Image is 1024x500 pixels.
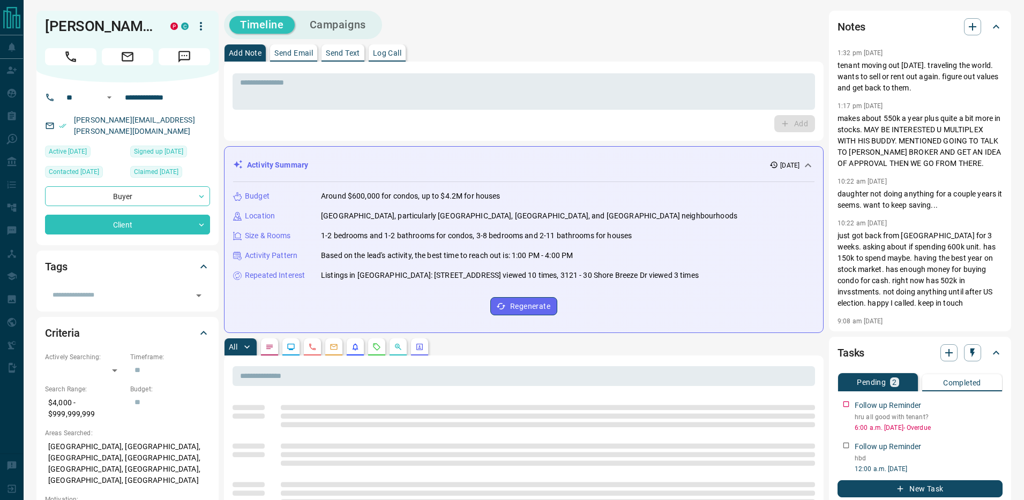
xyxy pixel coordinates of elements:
[838,480,1003,497] button: New Task
[181,22,189,30] div: condos.ca
[838,14,1003,40] div: Notes
[838,344,864,361] h2: Tasks
[130,352,210,362] p: Timeframe:
[372,343,381,351] svg: Requests
[321,230,632,241] p: 1-2 bedrooms and 1-2 bathrooms for condos, 3-8 bedrooms and 2-11 bathrooms for houses
[838,18,865,35] h2: Notes
[838,219,887,227] p: 10:22 am [DATE]
[134,166,178,177] span: Claimed [DATE]
[103,91,116,104] button: Open
[265,343,274,351] svg: Notes
[45,215,210,234] div: Client
[838,230,1003,309] p: just got back from [GEOGRAPHIC_DATA] for 3 weeks. asking about if spending 600k unit. has 150k to...
[857,378,886,386] p: Pending
[45,18,154,35] h1: [PERSON_NAME]
[299,16,377,34] button: Campaigns
[321,270,699,281] p: Listings in [GEOGRAPHIC_DATA]: [STREET_ADDRESS] viewed 10 times, 3121 - 30 Shore Breeze Dr viewed...
[130,146,210,161] div: Tue Jan 25 2022
[45,258,67,275] h2: Tags
[229,49,261,57] p: Add Note
[159,48,210,65] span: Message
[838,178,887,185] p: 10:22 am [DATE]
[321,191,500,202] p: Around $600,000 for condos, up to $4.2M for houses
[130,166,210,181] div: Tue Feb 15 2022
[490,297,557,315] button: Regenerate
[45,146,125,161] div: Fri Sep 12 2025
[321,210,737,222] p: [GEOGRAPHIC_DATA], particularly [GEOGRAPHIC_DATA], [GEOGRAPHIC_DATA], and [GEOGRAPHIC_DATA] neigh...
[326,49,360,57] p: Send Text
[233,155,814,175] div: Activity Summary[DATE]
[838,340,1003,366] div: Tasks
[102,48,153,65] span: Email
[49,166,99,177] span: Contacted [DATE]
[838,188,1003,211] p: daughter not doing anything for a couple years it seems. want to keep saving...
[855,464,1003,474] p: 12:00 a.m. [DATE]
[45,324,80,342] h2: Criteria
[45,254,210,279] div: Tags
[170,22,178,30] div: property.ca
[45,48,96,65] span: Call
[855,423,1003,433] p: 6:00 a.m. [DATE] - Overdue
[838,102,883,110] p: 1:17 pm [DATE]
[49,146,87,157] span: Active [DATE]
[274,49,313,57] p: Send Email
[45,186,210,206] div: Buyer
[330,343,338,351] svg: Emails
[191,288,206,303] button: Open
[780,161,799,170] p: [DATE]
[287,343,295,351] svg: Lead Browsing Activity
[394,343,402,351] svg: Opportunities
[45,352,125,362] p: Actively Searching:
[892,378,896,386] p: 2
[855,400,921,411] p: Follow up Reminder
[45,320,210,346] div: Criteria
[245,270,305,281] p: Repeated Interest
[130,384,210,394] p: Budget:
[855,412,1003,422] p: hru all good with tenant?
[373,49,401,57] p: Log Call
[245,210,275,222] p: Location
[351,343,360,351] svg: Listing Alerts
[45,166,125,181] div: Thu Apr 04 2024
[45,394,125,423] p: $4,000 - $999,999,999
[308,343,317,351] svg: Calls
[245,191,270,202] p: Budget
[838,317,883,325] p: 9:08 am [DATE]
[855,453,1003,463] p: hbd
[855,441,921,452] p: Follow up Reminder
[134,146,183,157] span: Signed up [DATE]
[415,343,424,351] svg: Agent Actions
[245,230,291,241] p: Size & Rooms
[229,343,237,351] p: All
[45,438,210,489] p: [GEOGRAPHIC_DATA], [GEOGRAPHIC_DATA], [GEOGRAPHIC_DATA], [GEOGRAPHIC_DATA], [GEOGRAPHIC_DATA], [G...
[247,160,308,171] p: Activity Summary
[838,113,1003,169] p: makes about 550k a year plus quite a bit more in stocks. MAY BE INTERESTED U MULTIPLEX WITH HIS B...
[229,16,295,34] button: Timeline
[838,60,1003,94] p: tenant moving out [DATE]. traveling the world. wants to sell or rent out again. figure out values...
[45,428,210,438] p: Areas Searched:
[59,122,66,130] svg: Email Verified
[245,250,297,261] p: Activity Pattern
[45,384,125,394] p: Search Range:
[838,49,883,57] p: 1:32 pm [DATE]
[943,379,981,387] p: Completed
[74,116,195,135] a: [PERSON_NAME][EMAIL_ADDRESS][PERSON_NAME][DOMAIN_NAME]
[321,250,573,261] p: Based on the lead's activity, the best time to reach out is: 1:00 PM - 4:00 PM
